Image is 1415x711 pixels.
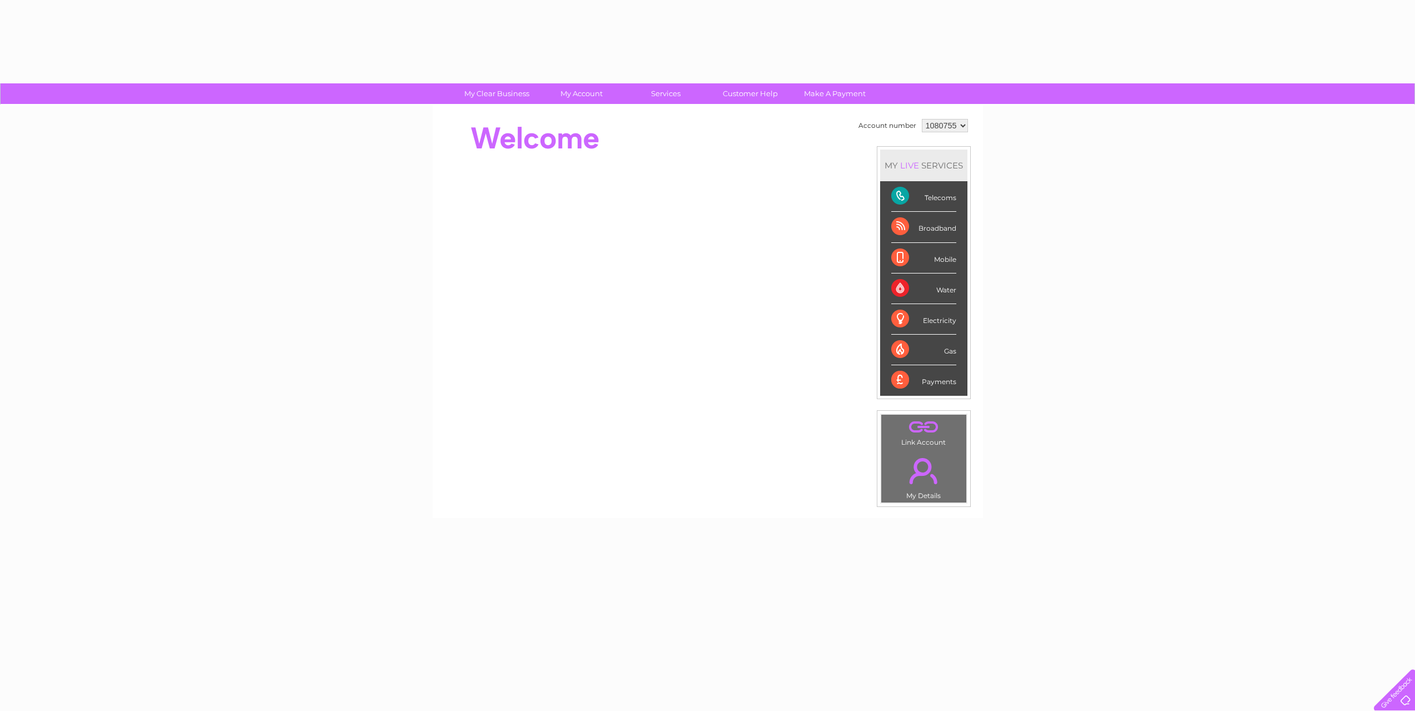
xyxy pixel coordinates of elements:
div: Mobile [891,243,956,274]
td: My Details [881,449,967,503]
a: . [884,417,964,437]
a: My Clear Business [451,83,543,104]
a: . [884,451,964,490]
div: Water [891,274,956,304]
div: Payments [891,365,956,395]
div: LIVE [898,160,921,171]
div: Broadband [891,212,956,242]
div: Gas [891,335,956,365]
a: Services [620,83,712,104]
div: Telecoms [891,181,956,212]
td: Account number [856,116,919,135]
a: Customer Help [704,83,796,104]
a: Make A Payment [789,83,881,104]
div: MY SERVICES [880,150,967,181]
td: Link Account [881,414,967,449]
div: Electricity [891,304,956,335]
a: My Account [535,83,627,104]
